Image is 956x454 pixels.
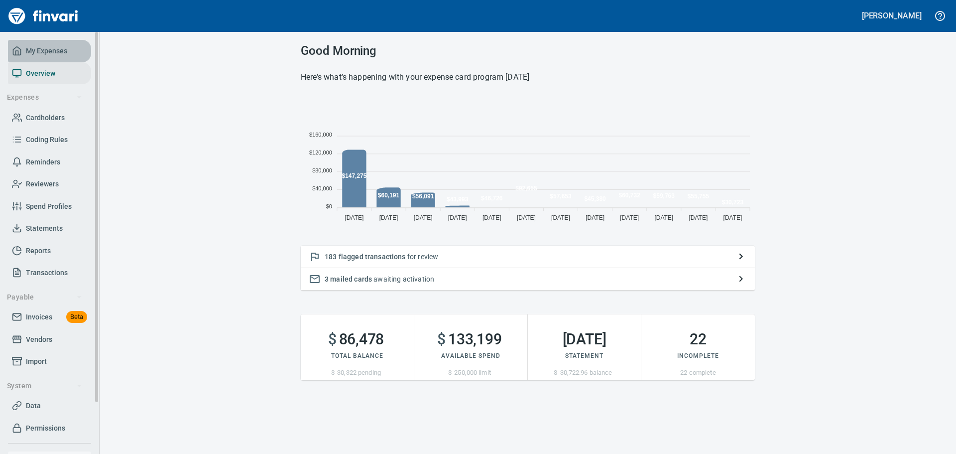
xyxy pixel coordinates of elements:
span: Invoices [26,311,52,323]
tspan: [DATE] [414,214,433,221]
span: flagged transactions [339,253,406,261]
tspan: [DATE] [517,214,536,221]
span: Transactions [26,267,68,279]
a: Transactions [8,262,91,284]
a: Cardholders [8,107,91,129]
a: Import [8,350,91,373]
span: Incomplete [677,352,719,359]
tspan: [DATE] [482,214,501,221]
a: Reports [8,240,91,262]
h3: Good Morning [301,44,755,58]
tspan: $120,000 [309,150,332,155]
span: Payable [7,291,82,303]
h2: 22 [641,330,755,348]
tspan: $160,000 [309,132,332,138]
h6: Here’s what’s happening with your expense card program [DATE] [301,70,755,84]
span: 183 [325,253,337,261]
a: Vendors [8,328,91,351]
a: Reminders [8,151,91,173]
tspan: [DATE] [345,214,364,221]
tspan: [DATE] [448,214,467,221]
span: Coding Rules [26,134,68,146]
span: Reminders [26,156,60,168]
span: Cardholders [26,112,65,124]
span: Spend Profiles [26,200,72,213]
a: InvoicesBeta [8,306,91,328]
p: 22 complete [641,368,755,378]
img: Finvari [6,4,81,28]
button: 183 flagged transactions for review [301,246,755,268]
button: System [3,377,86,395]
span: mailed cards [330,275,372,283]
button: Expenses [3,88,86,107]
span: Permissions [26,422,65,435]
span: Overview [26,67,55,80]
a: Reviewers [8,173,91,195]
button: [PERSON_NAME] [859,8,924,23]
tspan: [DATE] [723,214,742,221]
span: My Expenses [26,45,67,57]
span: Reviewers [26,178,59,190]
tspan: [DATE] [551,214,570,221]
p: for review [325,252,731,262]
tspan: [DATE] [620,214,639,221]
span: 3 [325,275,329,283]
span: Beta [66,311,87,323]
tspan: $0 [326,203,332,209]
a: Statements [8,217,91,240]
a: Data [8,395,91,417]
span: Import [26,355,47,368]
h5: [PERSON_NAME] [862,10,922,21]
tspan: [DATE] [689,214,708,221]
tspan: $40,000 [312,185,332,191]
tspan: [DATE] [586,214,604,221]
span: Expenses [7,91,82,104]
a: Permissions [8,417,91,440]
span: Reports [26,245,51,257]
a: Overview [8,62,91,85]
p: awaiting activation [325,274,731,284]
span: Vendors [26,333,52,346]
button: Payable [3,288,86,306]
button: 3 mailed cards awaiting activation [301,268,755,291]
a: Spend Profiles [8,195,91,218]
span: Data [26,400,41,412]
tspan: [DATE] [654,214,673,221]
a: My Expenses [8,40,91,62]
tspan: $80,000 [312,167,332,173]
a: Coding Rules [8,129,91,151]
span: Statements [26,222,63,235]
tspan: [DATE] [379,214,398,221]
span: System [7,380,82,392]
button: 22Incomplete22 complete [641,314,755,380]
